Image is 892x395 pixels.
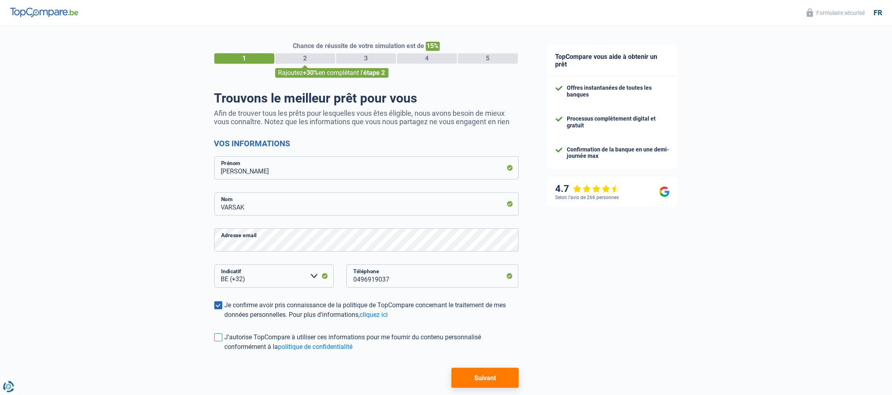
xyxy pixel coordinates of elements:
[556,195,619,200] div: Selon l’avis de 266 personnes
[548,45,678,77] div: TopCompare vous aide à obtenir un prêt
[278,343,353,351] a: politique de confidentialité
[214,109,519,126] p: Afin de trouver tous les prêts pour lesquelles vous êtes éligible, nous avons besoin de mieux vou...
[802,6,870,19] button: Formulaire sécurisé
[360,311,388,318] a: cliquez ici
[214,139,519,148] h2: Vos informations
[364,69,385,77] span: étape 2
[397,53,457,64] div: 4
[567,85,670,98] div: Offres instantanées de toutes les banques
[458,53,518,64] div: 5
[336,53,396,64] div: 3
[451,368,518,388] button: Suivant
[275,53,335,64] div: 2
[214,53,274,64] div: 1
[10,8,78,17] img: TopCompare Logo
[303,69,319,77] span: +30%
[346,264,519,288] input: 401020304
[426,42,440,51] span: 15%
[275,68,389,78] div: Rajoutez en complétant l'
[556,183,620,195] div: 4.7
[225,300,519,320] div: Je confirme avoir pris connaissance de la politique de TopCompare concernant le traitement de mes...
[874,8,882,17] div: fr
[225,333,519,352] div: J'autorise TopCompare à utiliser ces informations pour me fournir du contenu personnalisé conform...
[567,146,670,160] div: Confirmation de la banque en une demi-journée max
[567,115,670,129] div: Processus complètement digital et gratuit
[214,91,519,106] h1: Trouvons le meilleur prêt pour vous
[293,42,424,50] span: Chance de réussite de votre simulation est de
